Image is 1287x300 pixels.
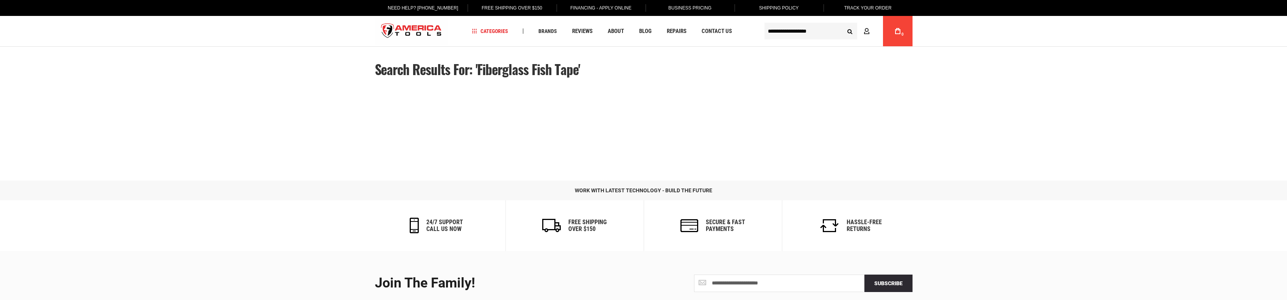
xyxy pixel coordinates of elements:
a: Categories [468,26,512,36]
span: Repairs [667,28,686,34]
span: Reviews [572,28,593,34]
div: Join the Family! [375,276,638,291]
a: Repairs [663,26,690,36]
span: Shipping Policy [759,5,799,11]
button: Search [843,24,857,38]
h6: Free Shipping Over $150 [568,219,607,232]
img: America Tools [375,17,448,46]
a: store logo [375,17,448,46]
a: Contact Us [698,26,735,36]
span: About [608,28,624,34]
button: Subscribe [864,275,913,292]
span: Subscribe [874,280,903,286]
h6: 24/7 support call us now [426,219,463,232]
span: Blog [639,28,652,34]
h6: Hassle-Free Returns [847,219,882,232]
span: 0 [902,32,904,36]
a: Brands [535,26,560,36]
h6: secure & fast payments [706,219,745,232]
span: Categories [472,28,508,34]
a: Blog [636,26,655,36]
a: 0 [891,16,905,46]
span: Contact Us [702,28,732,34]
span: Brands [538,28,557,34]
span: Search results for: 'fiberglass fish tape' [375,59,580,79]
a: Reviews [569,26,596,36]
a: About [604,26,627,36]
